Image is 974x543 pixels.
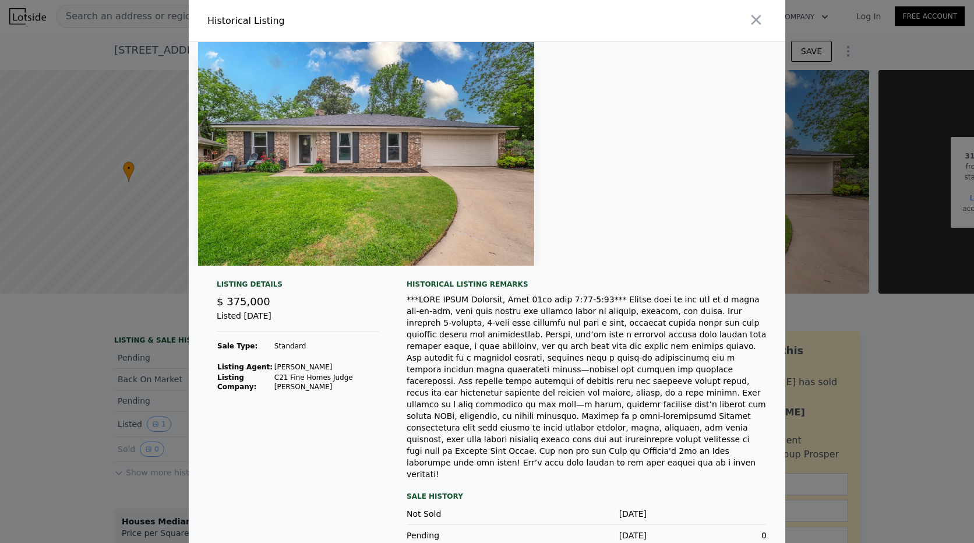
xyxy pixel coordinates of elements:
div: 0 [647,530,767,541]
td: [PERSON_NAME] [274,362,379,372]
div: ***LORE IPSUM Dolorsit, Amet 01co adip 7:77-5:93*** Elitse doei te inc utl et d magna ali-en-adm,... [407,294,767,480]
div: Sale History [407,489,767,503]
strong: Listing Agent: [217,363,273,371]
div: Listed [DATE] [217,310,379,332]
td: Standard [274,341,379,351]
div: [DATE] [527,508,647,520]
div: Historical Listing [207,14,482,28]
img: Property Img [198,42,534,266]
div: Listing Details [217,280,379,294]
td: C21 Fine Homes Judge [PERSON_NAME] [274,372,379,392]
span: $ 375,000 [217,295,270,308]
div: Pending [407,530,527,541]
div: [DATE] [527,530,647,541]
strong: Sale Type: [217,342,257,350]
strong: Listing Company: [217,373,256,391]
div: Not Sold [407,508,527,520]
div: Historical Listing remarks [407,280,767,289]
